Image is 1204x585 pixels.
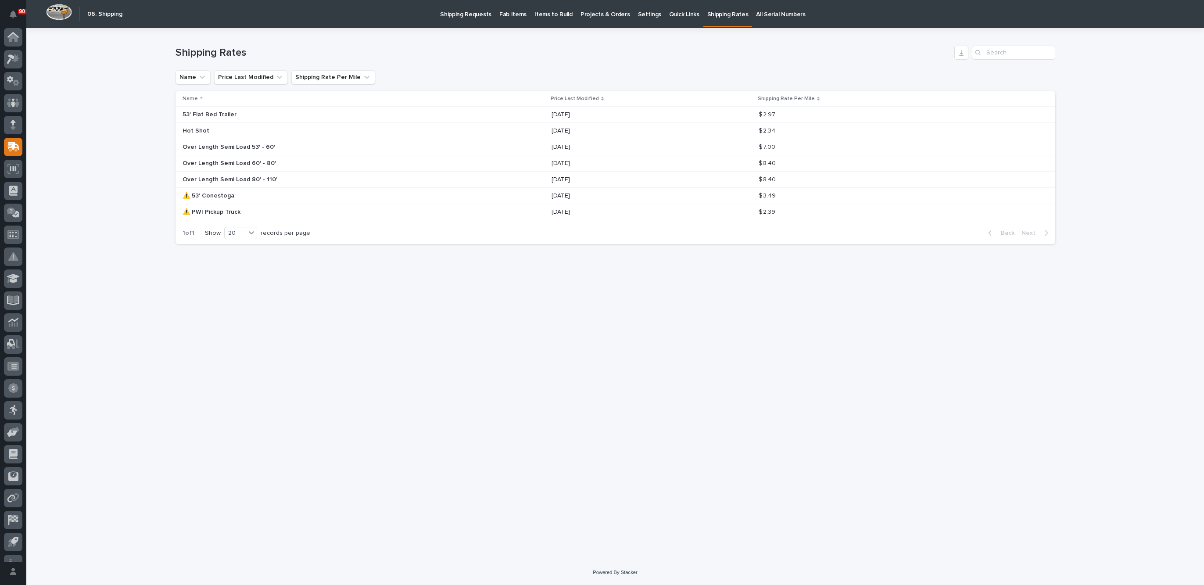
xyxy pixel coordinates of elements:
[176,107,1055,123] tr: 53' Flat Bed Trailer53' Flat Bed Trailer [DATE]$ 2.97$ 2.97
[759,126,777,135] p: $ 2.34
[11,11,22,25] div: Notifications90
[176,155,1055,172] tr: Over Length Semi Load 60' - 80'Over Length Semi Load 60' - 80' [DATE]$ 8.40$ 8.40
[759,158,778,167] p: $ 8.40
[176,172,1055,188] tr: Over Length Semi Load 80' - 110'Over Length Semi Load 80' - 110' [DATE]$ 8.40$ 8.40
[183,207,242,216] p: ⚠️ PWI Pickup Truck
[552,192,705,200] p: [DATE]
[225,229,246,238] div: 20
[176,47,951,59] h1: Shipping Rates
[758,94,815,104] p: Shipping Rate Per Mile
[176,188,1055,204] tr: ⚠️ 53' Conestoga⚠️ 53' Conestoga [DATE]$ 3.49$ 3.49
[183,94,198,104] p: Name
[183,190,236,200] p: ⚠️ 53' Conestoga
[552,160,705,167] p: [DATE]
[19,8,25,14] p: 90
[183,142,277,151] p: Over Length Semi Load 53' - 60'
[176,139,1055,155] tr: Over Length Semi Load 53' - 60'Over Length Semi Load 53' - 60' [DATE]$ 7.00$ 7.00
[176,223,201,244] p: 1 of 1
[214,70,288,84] button: Price Last Modified
[972,46,1055,60] input: Search
[759,174,778,183] p: $ 8.40
[176,70,211,84] button: Name
[759,190,778,200] p: $ 3.49
[176,204,1055,220] tr: ⚠️ PWI Pickup Truck⚠️ PWI Pickup Truck [DATE]$ 2.39$ 2.39
[183,158,278,167] p: Over Length Semi Load 60' - 80'
[205,230,221,237] p: Show
[291,70,375,84] button: Shipping Rate Per Mile
[183,174,279,183] p: Over Length Semi Load 80' - 110'
[759,142,777,151] p: $ 7.00
[552,127,705,135] p: [DATE]
[183,109,238,118] p: 53' Flat Bed Trailer
[552,144,705,151] p: [DATE]
[981,229,1018,237] button: Back
[46,4,72,20] img: Workspace Logo
[4,5,22,24] button: Notifications
[1018,229,1055,237] button: Next
[759,207,777,216] p: $ 2.39
[759,109,777,118] p: $ 2.97
[593,570,637,575] a: Powered By Stacker
[996,229,1014,237] span: Back
[551,94,599,104] p: Price Last Modified
[552,111,705,118] p: [DATE]
[552,208,705,216] p: [DATE]
[87,11,122,18] h2: 06. Shipping
[1021,229,1041,237] span: Next
[261,230,310,237] p: records per page
[183,126,211,135] p: Hot Shot
[552,176,705,183] p: [DATE]
[176,123,1055,139] tr: Hot ShotHot Shot [DATE]$ 2.34$ 2.34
